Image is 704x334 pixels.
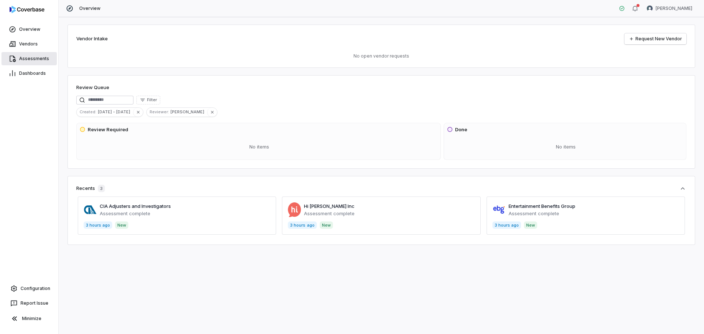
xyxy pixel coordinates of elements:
[656,5,692,11] span: [PERSON_NAME]
[76,35,108,43] h2: Vendor Intake
[3,311,55,326] button: Minimize
[136,96,160,104] button: Filter
[19,26,40,32] span: Overview
[455,126,467,133] h3: Done
[1,67,57,80] a: Dashboards
[624,33,686,44] a: Request New Vendor
[22,316,41,322] span: Minimize
[98,109,133,115] span: [DATE] - [DATE]
[642,3,697,14] button: Melanie Lorent avatar[PERSON_NAME]
[76,84,109,91] h1: Review Queue
[304,203,355,209] a: Hi [PERSON_NAME] Inc
[76,185,686,192] button: Recents3
[147,109,170,115] span: Reviewer :
[19,41,38,47] span: Vendors
[76,53,686,59] p: No open vendor requests
[19,56,49,62] span: Assessments
[1,37,57,51] a: Vendors
[509,203,575,209] a: Entertainment Benefits Group
[77,109,98,115] span: Created :
[21,300,48,306] span: Report Issue
[98,185,105,192] span: 3
[447,137,685,157] div: No items
[647,5,653,11] img: Melanie Lorent avatar
[1,52,57,65] a: Assessments
[79,5,100,11] span: Overview
[10,6,44,13] img: logo-D7KZi-bG.svg
[21,286,50,291] span: Configuration
[100,203,171,209] a: CIA Adjusters and Investigators
[3,297,55,310] button: Report Issue
[170,109,207,115] span: [PERSON_NAME]
[147,97,157,103] span: Filter
[1,23,57,36] a: Overview
[19,70,46,76] span: Dashboards
[76,185,105,192] div: Recents
[80,137,439,157] div: No items
[88,126,128,133] h3: Review Required
[3,282,55,295] a: Configuration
